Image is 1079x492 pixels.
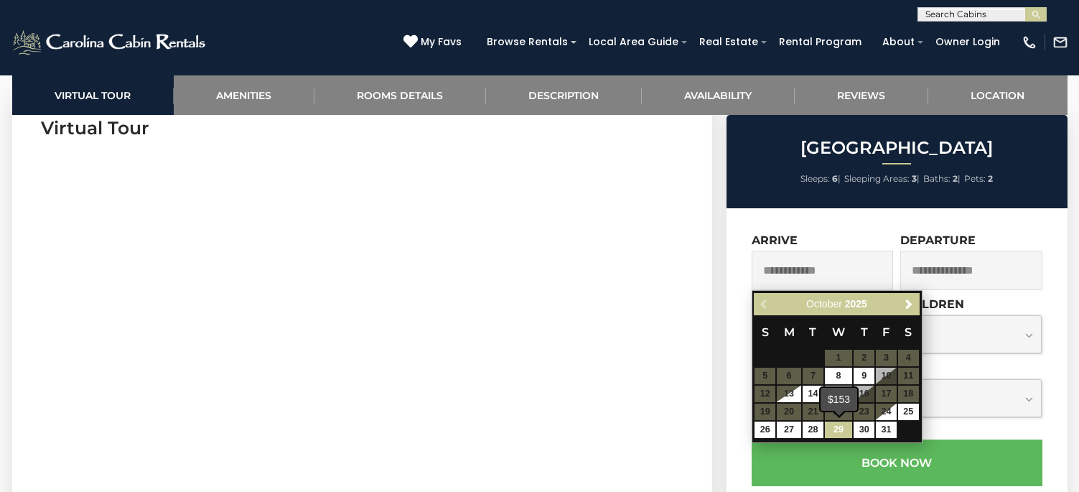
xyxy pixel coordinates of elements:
[480,31,575,53] a: Browse Rentals
[1052,34,1068,50] img: mail-regular-white.png
[854,368,874,384] a: 9
[923,170,961,188] li: |
[900,297,964,311] label: Children
[795,75,928,115] a: Reviews
[825,368,852,384] a: 8
[898,404,919,420] a: 25
[809,325,816,339] span: Tuesday
[882,325,889,339] span: Friday
[642,75,795,115] a: Availability
[844,170,920,188] li: |
[928,75,1068,115] a: Location
[581,31,686,53] a: Local Area Guide
[821,388,857,411] div: $153
[752,440,1042,486] button: Book Now
[803,386,823,402] a: 14
[900,233,976,247] label: Departure
[800,170,841,188] li: |
[11,28,210,57] img: White-1-2.png
[923,173,950,184] span: Baths:
[845,298,867,310] span: 2025
[876,422,897,438] a: 31
[832,173,838,184] strong: 6
[403,34,465,50] a: My Favs
[905,325,912,339] span: Saturday
[953,173,958,184] strong: 2
[1022,34,1037,50] img: phone-regular-white.png
[772,31,869,53] a: Rental Program
[752,233,798,247] label: Arrive
[314,75,486,115] a: Rooms Details
[784,325,795,339] span: Monday
[800,173,830,184] span: Sleeps:
[854,422,874,438] a: 30
[912,173,917,184] strong: 3
[730,139,1064,157] h2: [GEOGRAPHIC_DATA]
[825,422,852,438] a: 29
[844,173,910,184] span: Sleeping Areas:
[875,31,922,53] a: About
[174,75,314,115] a: Amenities
[12,75,174,115] a: Virtual Tour
[421,34,462,50] span: My Favs
[777,386,801,402] a: 13
[755,422,775,438] a: 26
[692,31,765,53] a: Real Estate
[861,325,868,339] span: Thursday
[806,298,842,310] span: October
[486,75,642,115] a: Description
[876,404,897,420] a: 24
[762,325,769,339] span: Sunday
[903,299,915,310] span: Next
[777,422,801,438] a: 27
[988,173,993,184] strong: 2
[928,31,1007,53] a: Owner Login
[41,116,683,141] h3: Virtual Tour
[832,325,845,339] span: Wednesday
[900,295,918,313] a: Next
[964,173,986,184] span: Pets:
[803,422,823,438] a: 28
